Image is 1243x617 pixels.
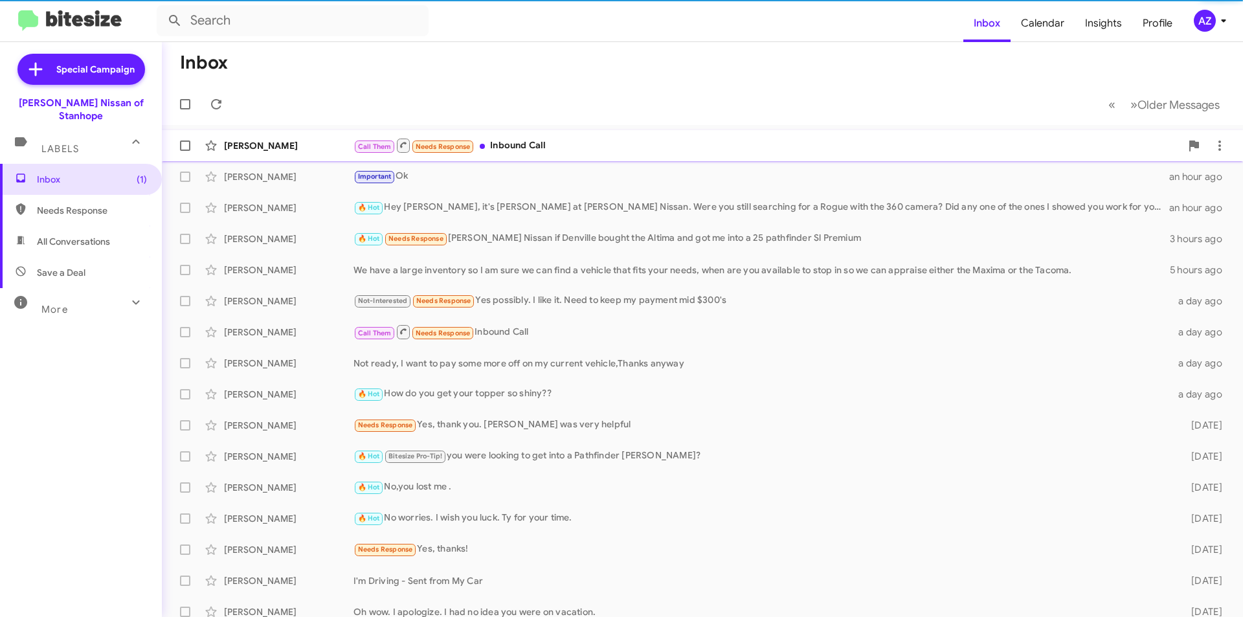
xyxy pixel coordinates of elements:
div: AZ [1194,10,1216,32]
div: an hour ago [1169,170,1233,183]
span: Inbox [37,173,147,186]
div: We have a large inventory so I am sure we can find a vehicle that fits your needs, when are you a... [353,264,1170,276]
span: Save a Deal [37,266,85,279]
div: [PERSON_NAME] [224,295,353,308]
div: No worries. I wish you luck. Ty for your time. [353,511,1170,526]
div: [PERSON_NAME] [224,232,353,245]
div: [DATE] [1170,481,1233,494]
div: [DATE] [1170,419,1233,432]
a: Inbox [963,5,1011,42]
span: 🔥 Hot [358,452,380,460]
div: [PERSON_NAME] [224,419,353,432]
button: Next [1123,91,1227,118]
div: [PERSON_NAME] [224,512,353,525]
div: [PERSON_NAME] [224,357,353,370]
div: [DATE] [1170,450,1233,463]
div: an hour ago [1169,201,1233,214]
nav: Page navigation example [1101,91,1227,118]
div: I'm Driving - Sent from My Car [353,574,1170,587]
span: Special Campaign [56,63,135,76]
div: Yes, thank you. [PERSON_NAME] was very helpful [353,418,1170,432]
span: « [1108,96,1115,113]
h1: Inbox [180,52,228,73]
a: Calendar [1011,5,1075,42]
span: Call Them [358,329,392,337]
div: No,you lost me . [353,480,1170,495]
div: [DATE] [1170,543,1233,556]
span: Labels [41,143,79,155]
button: Previous [1101,91,1123,118]
span: Needs Response [416,329,471,337]
div: Inbound Call [353,137,1181,153]
div: [PERSON_NAME] [224,574,353,587]
div: Not ready, I want to pay some more off on my current vehicle,Thanks anyway [353,357,1170,370]
div: [PERSON_NAME] [224,139,353,152]
span: 🔥 Hot [358,203,380,212]
span: Needs Response [358,421,413,429]
span: Bitesize Pro-Tip! [388,452,442,460]
a: Special Campaign [17,54,145,85]
div: you were looking to get into a Pathfinder [PERSON_NAME]? [353,449,1170,464]
span: Needs Response [416,142,471,151]
a: Insights [1075,5,1132,42]
div: [PERSON_NAME] [224,201,353,214]
div: a day ago [1170,326,1233,339]
div: [PERSON_NAME] [224,326,353,339]
div: [PERSON_NAME] [224,264,353,276]
span: Not-Interested [358,297,408,305]
div: [PERSON_NAME] [224,170,353,183]
div: a day ago [1170,388,1233,401]
div: [PERSON_NAME] Nissan if Denville bought the Altima and got me into a 25 pathfinder Sl Premium [353,231,1170,246]
span: 🔥 Hot [358,390,380,398]
div: Inbound Call [353,324,1170,340]
span: 🔥 Hot [358,234,380,243]
span: All Conversations [37,235,110,248]
input: Search [157,5,429,36]
span: Needs Response [358,545,413,554]
span: More [41,304,68,315]
span: 🔥 Hot [358,483,380,491]
span: Call Them [358,142,392,151]
span: Needs Response [416,297,471,305]
span: Important [358,172,392,181]
div: [PERSON_NAME] [224,481,353,494]
div: 3 hours ago [1170,232,1233,245]
div: How do you get your topper so shiny?? [353,387,1170,401]
div: [PERSON_NAME] [224,388,353,401]
span: Needs Response [388,234,443,243]
button: AZ [1183,10,1229,32]
div: a day ago [1170,295,1233,308]
span: » [1130,96,1137,113]
div: [PERSON_NAME] [224,450,353,463]
span: Older Messages [1137,98,1220,112]
div: [DATE] [1170,574,1233,587]
div: 5 hours ago [1170,264,1233,276]
div: Yes possibly. I like it. Need to keep my payment mid $300's [353,293,1170,308]
span: (1) [137,173,147,186]
div: a day ago [1170,357,1233,370]
span: Needs Response [37,204,147,217]
div: Yes, thanks! [353,542,1170,557]
div: [PERSON_NAME] [224,543,353,556]
div: [DATE] [1170,512,1233,525]
div: Ok [353,169,1169,184]
a: Profile [1132,5,1183,42]
div: Hey [PERSON_NAME], it's [PERSON_NAME] at [PERSON_NAME] Nissan. Were you still searching for a Rog... [353,200,1169,215]
span: 🔥 Hot [358,514,380,522]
